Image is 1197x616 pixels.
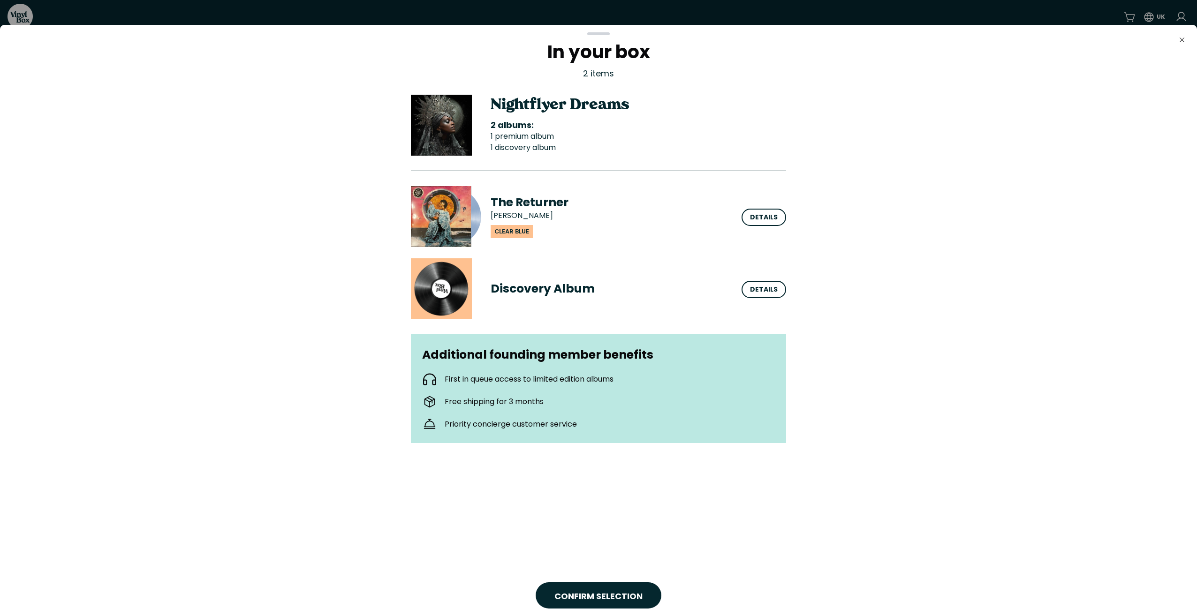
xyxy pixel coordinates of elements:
button: The Returner (Clear Blue) artworkThe Returner [PERSON_NAME]Clear Blue Details [411,186,786,247]
li: 1 discovery album [491,142,786,153]
h3: Additional founding member benefits [422,346,775,364]
p: Priority concierge customer service [445,419,577,430]
h2: In your box [411,43,786,61]
p: [PERSON_NAME] [491,210,553,221]
button: CONFIRM SELECTION [536,582,661,608]
h3: The Returner [491,195,730,210]
h3: Discovery Album [491,281,730,296]
div: Details [750,284,778,294]
h2: Nightflyer Dreams [491,97,786,114]
div: Details [750,212,778,222]
li: 1 premium album [491,131,786,142]
p: 2 items [411,67,786,80]
p: Clear Blue [491,225,533,238]
p: Free shipping for 3 months [445,396,544,407]
p: First in queue access to limited edition albums [445,374,614,385]
button: Discovery Album artworkDiscovery Album Details [411,258,786,319]
span: CONFIRM SELECTION [554,590,643,602]
h3: 2 albums: [491,120,786,131]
